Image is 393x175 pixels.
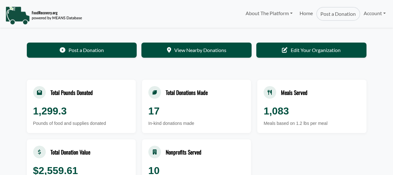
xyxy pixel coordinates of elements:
div: Pounds of food and supplies donated [33,120,129,127]
div: 17 [148,103,245,119]
a: Edit Your Organization [256,43,366,58]
div: In-kind donations made [148,120,245,127]
div: Nonprofits Served [166,148,201,156]
a: About The Platform [242,7,296,20]
div: Total Donations Made [166,88,208,96]
div: Meals based on 1.2 lbs per meal [264,120,360,127]
a: Home [296,7,316,21]
a: Post a Donation [27,43,137,58]
div: 1,299.3 [33,103,129,119]
a: Post a Donation [316,7,360,21]
div: Total Donation Value [51,148,90,156]
a: View Nearby Donations [141,43,252,58]
div: Meals Served [281,88,307,96]
div: 1,083 [264,103,360,119]
a: Account [360,7,389,20]
img: NavigationLogo_FoodRecovery-91c16205cd0af1ed486a0f1a7774a6544ea792ac00100771e7dd3ec7c0e58e41.png [5,6,82,25]
div: Total Pounds Donated [51,88,93,96]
